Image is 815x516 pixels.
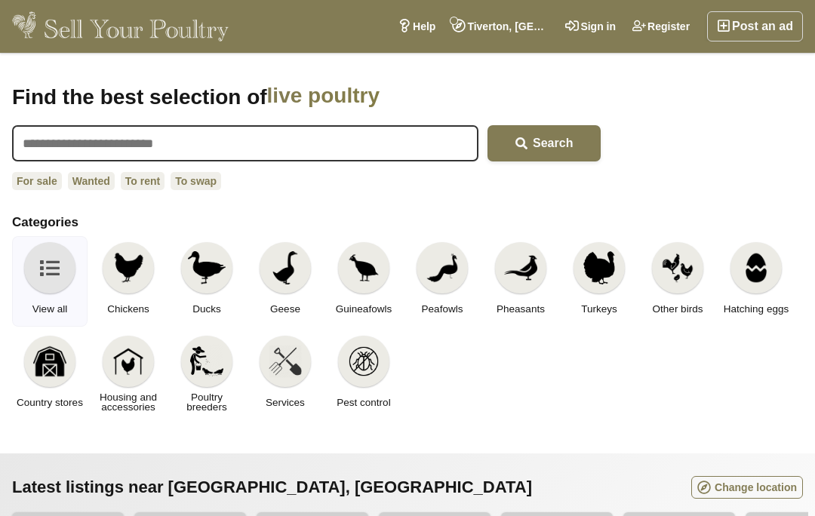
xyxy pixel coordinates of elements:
[718,236,794,327] a: Hatching eggs Hatching eggs
[17,398,83,407] span: Country stores
[661,251,694,284] img: Other birds
[171,172,221,190] a: To swap
[581,304,617,314] span: Turkeys
[95,392,161,412] span: Housing and accessories
[487,125,601,161] button: Search
[269,251,302,284] img: Geese
[483,236,558,327] a: Pheasants Pheasants
[192,304,221,314] span: Ducks
[740,251,773,284] img: Hatching eggs
[12,172,62,190] a: For sale
[269,345,302,378] img: Services
[426,251,459,284] img: Peafowls
[624,11,698,41] a: Register
[112,251,145,284] img: Chickens
[404,236,480,327] a: Peafowls Peafowls
[557,11,624,41] a: Sign in
[347,345,380,378] img: Pest control
[326,236,401,327] a: Guineafowls Guineafowls
[112,345,145,378] img: Housing and accessories
[653,304,703,314] span: Other birds
[68,172,115,190] a: Wanted
[336,304,392,314] span: Guineafowls
[12,83,601,110] h1: Find the best selection of
[91,330,166,420] a: Housing and accessories Housing and accessories
[337,398,390,407] span: Pest control
[12,478,532,497] span: Latest listings near [GEOGRAPHIC_DATA], [GEOGRAPHIC_DATA]
[174,392,240,412] span: Poultry breeders
[707,11,803,41] a: Post an ad
[248,330,323,420] a: Services Services
[422,304,463,314] span: Peafowls
[504,251,537,284] img: Pheasants
[444,11,557,41] a: Tiverton, [GEOGRAPHIC_DATA]
[190,345,223,378] img: Poultry breeders
[389,11,444,41] a: Help
[640,236,715,327] a: Other birds Other birds
[121,172,165,190] a: To rent
[583,251,616,284] img: Turkeys
[248,236,323,327] a: Geese Geese
[724,304,789,314] span: Hatching eggs
[188,251,226,284] img: Ducks
[169,330,244,420] a: Poultry breeders Poultry breeders
[107,304,149,314] span: Chickens
[266,398,305,407] span: Services
[12,330,88,420] a: Country stores Country stores
[33,345,66,378] img: Country stores
[326,330,401,420] a: Pest control Pest control
[169,236,244,327] a: Ducks Ducks
[533,137,573,149] span: Search
[691,476,803,499] a: Change location
[32,304,67,314] span: View all
[561,236,637,327] a: Turkeys Turkeys
[497,304,545,314] span: Pheasants
[12,11,229,41] img: Sell Your Poultry
[267,83,520,110] span: live poultry
[12,215,803,230] h2: Categories
[270,304,300,314] span: Geese
[91,236,166,327] a: Chickens Chickens
[12,236,88,327] a: View all
[347,251,380,284] img: Guineafowls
